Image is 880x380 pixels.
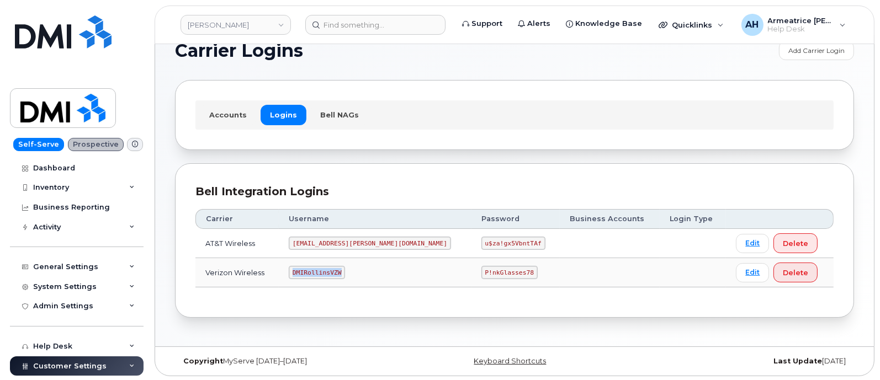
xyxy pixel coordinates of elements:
span: AH [746,18,759,31]
td: Verizon Wireless [195,258,279,287]
th: Carrier [195,209,279,229]
div: [DATE] [628,357,854,366]
th: Business Accounts [560,209,660,229]
span: Carrier Logins [175,42,303,59]
div: Quicklinks [651,14,731,36]
div: Armeatrice Hargro [734,14,854,36]
span: Alerts [527,18,550,29]
th: Password [471,209,560,229]
a: Knowledge Base [558,13,650,35]
div: Bell Integration Logins [195,184,834,200]
a: Accounts [200,105,256,125]
strong: Copyright [183,357,223,365]
a: Rollins [181,15,291,35]
td: AT&T Wireless [195,229,279,258]
input: Find something... [305,15,446,35]
span: Help Desk [768,25,834,34]
span: Armeatrice [PERSON_NAME] [768,16,834,25]
strong: Last Update [773,357,822,365]
code: u$za!gx5VbntTAf [481,237,545,250]
a: Alerts [510,13,558,35]
a: Keyboard Shortcuts [474,357,547,365]
code: [EMAIL_ADDRESS][PERSON_NAME][DOMAIN_NAME] [289,237,451,250]
div: MyServe [DATE]–[DATE] [175,357,401,366]
a: Bell NAGs [311,105,368,125]
span: Support [471,18,502,29]
a: Edit [736,234,769,253]
span: Quicklinks [672,20,712,29]
a: Support [454,13,510,35]
a: Add Carrier Login [779,41,854,60]
button: Delete [773,233,818,253]
a: Edit [736,263,769,282]
a: Logins [261,105,306,125]
th: Username [279,209,471,229]
span: Knowledge Base [575,18,642,29]
code: DMIRollinsVZW [289,266,345,279]
span: Delete [783,238,808,249]
span: Delete [783,267,808,278]
th: Login Type [660,209,726,229]
code: P!nkGlasses78 [481,266,538,279]
button: Delete [773,263,818,282]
